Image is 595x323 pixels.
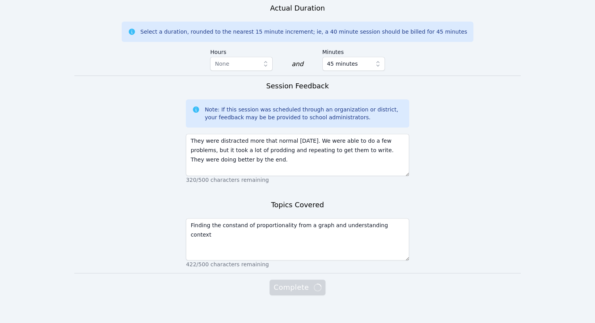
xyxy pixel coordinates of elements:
span: 45 minutes [327,59,358,68]
span: None [215,61,229,67]
span: Complete [273,282,321,293]
button: Complete [270,280,325,295]
label: Minutes [322,45,385,57]
p: 320/500 characters remaining [186,176,409,184]
textarea: They were distracted more that normal [DATE]. We were able to do a few problems, but it took a lo... [186,134,409,176]
textarea: Finding the constand of proportionality from a graph and understanding context [186,218,409,260]
div: and [291,59,303,69]
h3: Actual Duration [270,3,325,14]
h3: Session Feedback [266,81,329,92]
button: None [210,57,273,71]
button: 45 minutes [322,57,385,71]
h3: Topics Covered [271,199,324,210]
p: 422/500 characters remaining [186,260,409,268]
div: Note: If this session was scheduled through an organization or district, your feedback may be be ... [205,106,403,121]
div: Select a duration, rounded to the nearest 15 minute increment; ie, a 40 minute session should be ... [140,28,467,36]
label: Hours [210,45,273,57]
